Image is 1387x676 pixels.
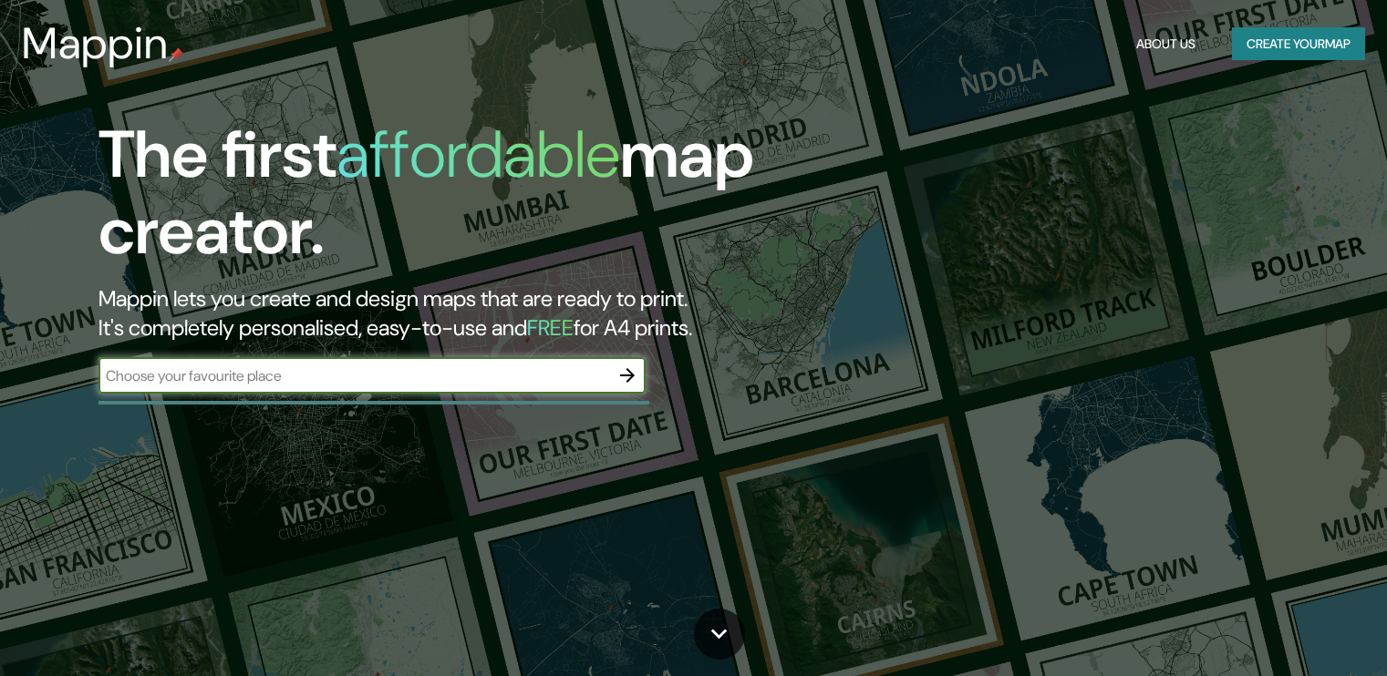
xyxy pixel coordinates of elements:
h5: FREE [527,313,574,342]
h1: affordable [336,112,620,197]
button: About Us [1129,27,1203,61]
input: Choose your favourite place [98,365,609,386]
img: mappin-pin [169,47,183,62]
button: Create yourmap [1232,27,1365,61]
h2: Mappin lets you create and design maps that are ready to print. It's completely personalised, eas... [98,284,792,343]
h3: Mappin [22,18,169,69]
h1: The first map creator. [98,117,792,284]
